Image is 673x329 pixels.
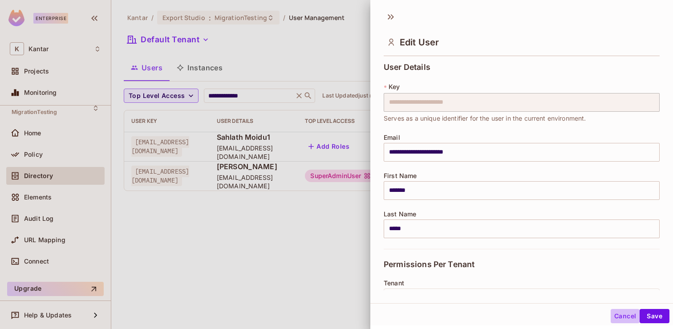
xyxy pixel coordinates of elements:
span: Email [384,134,400,141]
button: Cancel [611,309,640,323]
span: Last Name [384,211,416,218]
span: User Details [384,63,430,72]
span: Tenant [384,280,404,287]
span: Serves as a unique identifier for the user in the current environment. [384,114,586,123]
span: Permissions Per Tenant [384,260,474,269]
span: First Name [384,172,417,179]
button: Save [640,309,669,323]
button: Default Tenant [384,288,660,307]
span: Edit User [400,37,439,48]
span: Key [389,83,400,90]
